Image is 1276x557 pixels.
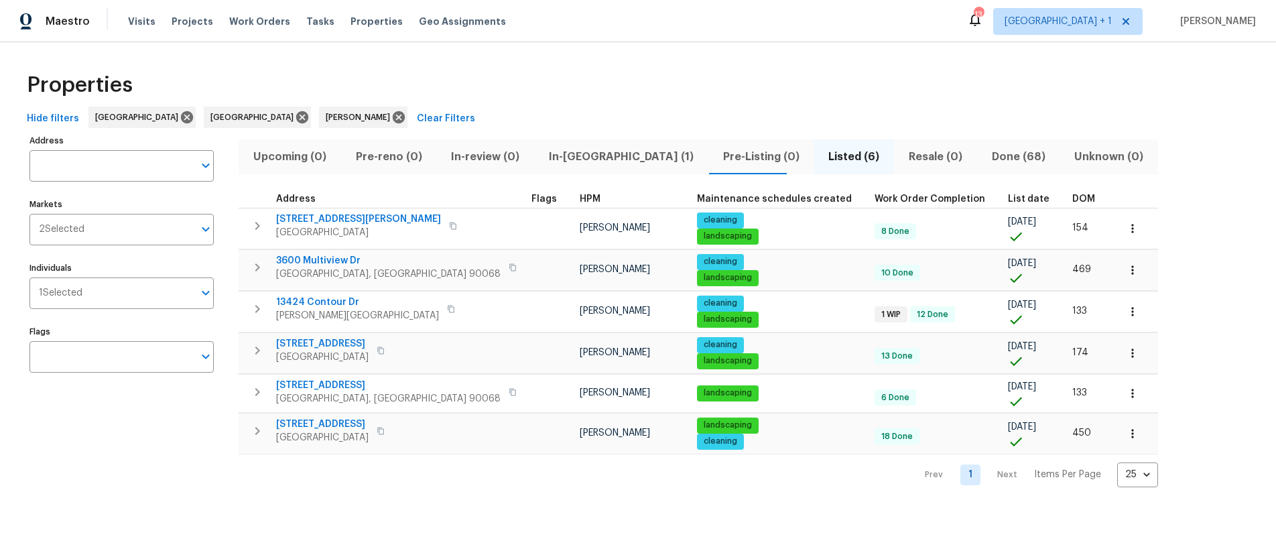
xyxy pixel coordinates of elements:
[1072,428,1091,438] span: 450
[1008,300,1036,310] span: [DATE]
[196,220,215,239] button: Open
[876,309,906,320] span: 1 WIP
[27,78,133,92] span: Properties
[27,111,79,127] span: Hide filters
[1034,468,1101,481] p: Items Per Page
[1117,457,1158,492] div: 25
[276,337,369,351] span: [STREET_ADDRESS]
[698,231,757,242] span: landscaping
[876,351,918,362] span: 13 Done
[276,379,501,392] span: [STREET_ADDRESS]
[1175,15,1256,28] span: [PERSON_NAME]
[276,309,439,322] span: [PERSON_NAME][GEOGRAPHIC_DATA]
[95,111,184,124] span: [GEOGRAPHIC_DATA]
[876,392,915,404] span: 6 Done
[210,111,299,124] span: [GEOGRAPHIC_DATA]
[196,284,215,302] button: Open
[580,428,650,438] span: [PERSON_NAME]
[1072,348,1088,357] span: 174
[1008,194,1049,204] span: List date
[276,296,439,309] span: 13424 Contour Dr
[350,15,403,28] span: Properties
[580,194,600,204] span: HPM
[698,298,743,309] span: cleaning
[196,347,215,366] button: Open
[247,147,333,166] span: Upcoming (0)
[276,431,369,444] span: [GEOGRAPHIC_DATA]
[1008,382,1036,391] span: [DATE]
[29,328,214,336] label: Flags
[349,147,429,166] span: Pre-reno (0)
[542,147,700,166] span: In-[GEOGRAPHIC_DATA] (1)
[229,15,290,28] span: Work Orders
[985,147,1052,166] span: Done (68)
[444,147,526,166] span: In-review (0)
[1072,194,1095,204] span: DOM
[276,254,501,267] span: 3600 Multiview Dr
[128,15,155,28] span: Visits
[1008,217,1036,227] span: [DATE]
[698,355,757,367] span: landscaping
[29,200,214,208] label: Markets
[1005,15,1112,28] span: [GEOGRAPHIC_DATA] + 1
[29,264,214,272] label: Individuals
[276,392,501,406] span: [GEOGRAPHIC_DATA], [GEOGRAPHIC_DATA] 90068
[697,194,852,204] span: Maintenance schedules created
[876,431,918,442] span: 18 Done
[46,15,90,28] span: Maestro
[716,147,806,166] span: Pre-Listing (0)
[698,436,743,447] span: cleaning
[698,387,757,399] span: landscaping
[1008,422,1036,432] span: [DATE]
[319,107,407,128] div: [PERSON_NAME]
[276,212,441,226] span: [STREET_ADDRESS][PERSON_NAME]
[1072,265,1091,274] span: 469
[39,288,82,299] span: 1 Selected
[580,265,650,274] span: [PERSON_NAME]
[29,137,214,145] label: Address
[960,465,980,485] a: Goto page 1
[1072,388,1087,397] span: 133
[876,267,919,279] span: 10 Done
[1008,259,1036,268] span: [DATE]
[698,314,757,325] span: landscaping
[276,267,501,281] span: [GEOGRAPHIC_DATA], [GEOGRAPHIC_DATA] 90068
[196,156,215,175] button: Open
[1068,147,1150,166] span: Unknown (0)
[531,194,557,204] span: Flags
[698,256,743,267] span: cleaning
[974,8,983,21] div: 13
[580,348,650,357] span: [PERSON_NAME]
[580,388,650,397] span: [PERSON_NAME]
[326,111,395,124] span: [PERSON_NAME]
[417,111,475,127] span: Clear Filters
[902,147,969,166] span: Resale (0)
[911,309,954,320] span: 12 Done
[1072,223,1088,233] span: 154
[39,224,84,235] span: 2 Selected
[580,306,650,316] span: [PERSON_NAME]
[411,107,481,131] button: Clear Filters
[276,418,369,431] span: [STREET_ADDRESS]
[276,351,369,364] span: [GEOGRAPHIC_DATA]
[698,420,757,431] span: landscaping
[88,107,196,128] div: [GEOGRAPHIC_DATA]
[172,15,213,28] span: Projects
[822,147,886,166] span: Listed (6)
[306,17,334,26] span: Tasks
[21,107,84,131] button: Hide filters
[276,194,316,204] span: Address
[698,272,757,284] span: landscaping
[698,214,743,226] span: cleaning
[912,462,1158,487] nav: Pagination Navigation
[875,194,985,204] span: Work Order Completion
[1008,342,1036,351] span: [DATE]
[580,223,650,233] span: [PERSON_NAME]
[276,226,441,239] span: [GEOGRAPHIC_DATA]
[419,15,506,28] span: Geo Assignments
[204,107,311,128] div: [GEOGRAPHIC_DATA]
[876,226,915,237] span: 8 Done
[1072,306,1087,316] span: 133
[698,339,743,351] span: cleaning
